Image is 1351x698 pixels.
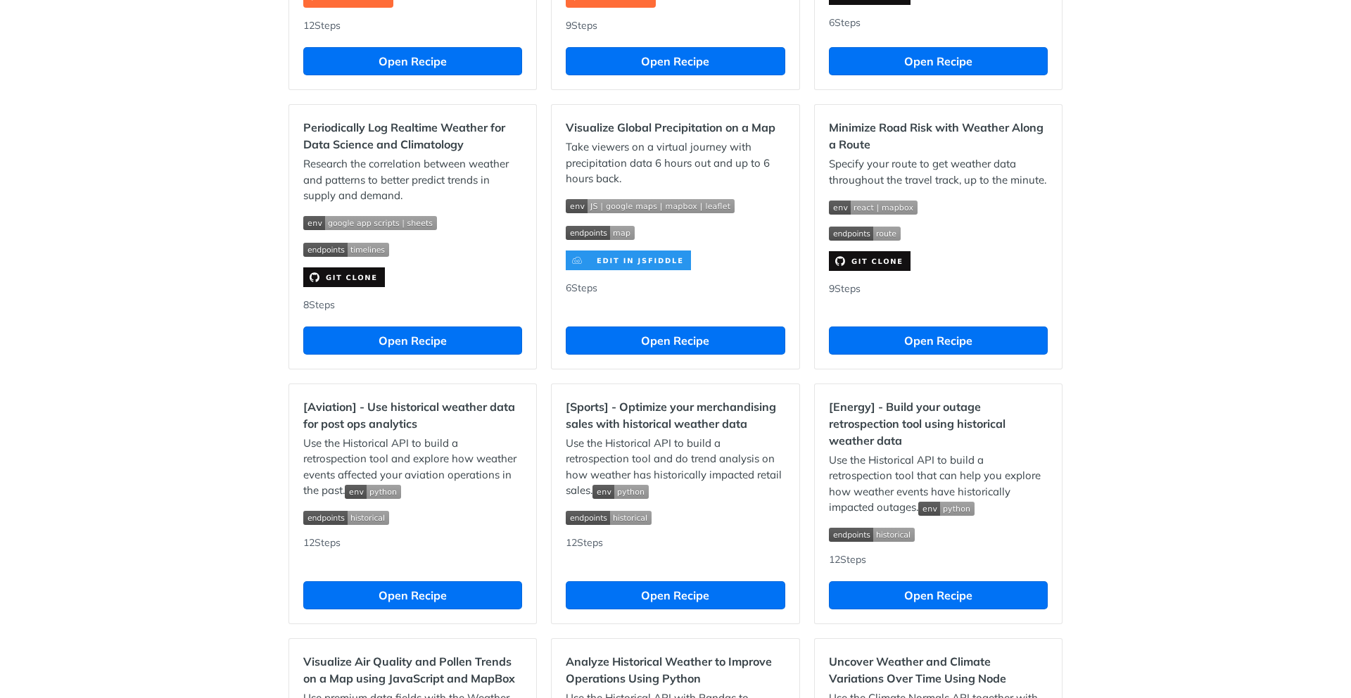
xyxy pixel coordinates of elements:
[303,243,389,257] img: endpoint
[303,241,522,257] span: Expand image
[566,139,785,187] p: Take viewers on a virtual journey with precipitation data 6 hours out and up to 6 hours back.
[918,500,975,514] span: Expand image
[566,511,652,525] img: endpoint
[829,251,911,271] img: clone
[566,47,785,75] button: Open Recipe
[566,119,785,136] h2: Visualize Global Precipitation on a Map
[566,253,691,266] a: Expand image
[566,653,785,687] h2: Analyze Historical Weather to Improve Operations Using Python
[303,398,522,432] h2: [Aviation] - Use historical weather data for post ops analytics
[566,226,635,240] img: endpoint
[566,198,785,214] span: Expand image
[566,436,785,499] p: Use the Historical API to build a retrospection tool and do trend analysis on how weather has his...
[303,156,522,204] p: Research the correlation between weather and patterns to better predict trends in supply and demand.
[303,267,385,287] img: clone
[829,326,1048,355] button: Open Recipe
[566,398,785,432] h2: [Sports] - Optimize your merchandising sales with historical weather data
[829,227,901,241] img: endpoint
[566,581,785,609] button: Open Recipe
[303,269,385,283] a: Expand image
[829,281,1048,312] div: 9 Steps
[566,250,691,270] img: clone
[303,215,522,231] span: Expand image
[566,199,735,213] img: env
[829,201,918,215] img: env
[345,483,401,497] span: Expand image
[303,326,522,355] button: Open Recipe
[303,298,522,312] div: 8 Steps
[829,581,1048,609] button: Open Recipe
[829,528,915,542] img: endpoint
[829,653,1048,687] h2: Uncover Weather and Climate Variations Over Time Using Node
[303,535,522,567] div: 12 Steps
[566,18,785,33] div: 9 Steps
[829,15,1048,33] div: 6 Steps
[829,225,1048,241] span: Expand image
[829,452,1048,516] p: Use the Historical API to build a retrospection tool that can help you explore how weather events...
[566,535,785,567] div: 12 Steps
[592,485,649,499] img: env
[829,253,911,267] a: Expand image
[829,156,1048,188] p: Specify your route to get weather data throughout the travel track, up to the minute.
[303,653,522,687] h2: Visualize Air Quality and Pollen Trends on a Map using JavaScript and MapBox
[345,485,401,499] img: env
[829,198,1048,215] span: Expand image
[566,326,785,355] button: Open Recipe
[829,552,1048,567] div: 12 Steps
[566,224,785,240] span: Expand image
[303,216,437,230] img: env
[829,119,1048,153] h2: Minimize Road Risk with Weather Along a Route
[829,47,1048,75] button: Open Recipe
[303,47,522,75] button: Open Recipe
[592,483,649,497] span: Expand image
[566,281,785,312] div: 6 Steps
[303,509,522,526] span: Expand image
[303,436,522,499] p: Use the Historical API to build a retrospection tool and explore how weather events affected your...
[303,511,389,525] img: endpoint
[829,398,1048,449] h2: [Energy] - Build your outage retrospection tool using historical weather data
[566,509,785,526] span: Expand image
[918,502,975,516] img: env
[303,119,522,153] h2: Periodically Log Realtime Weather for Data Science and Climatology
[303,581,522,609] button: Open Recipe
[303,18,522,33] div: 12 Steps
[829,526,1048,542] span: Expand image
